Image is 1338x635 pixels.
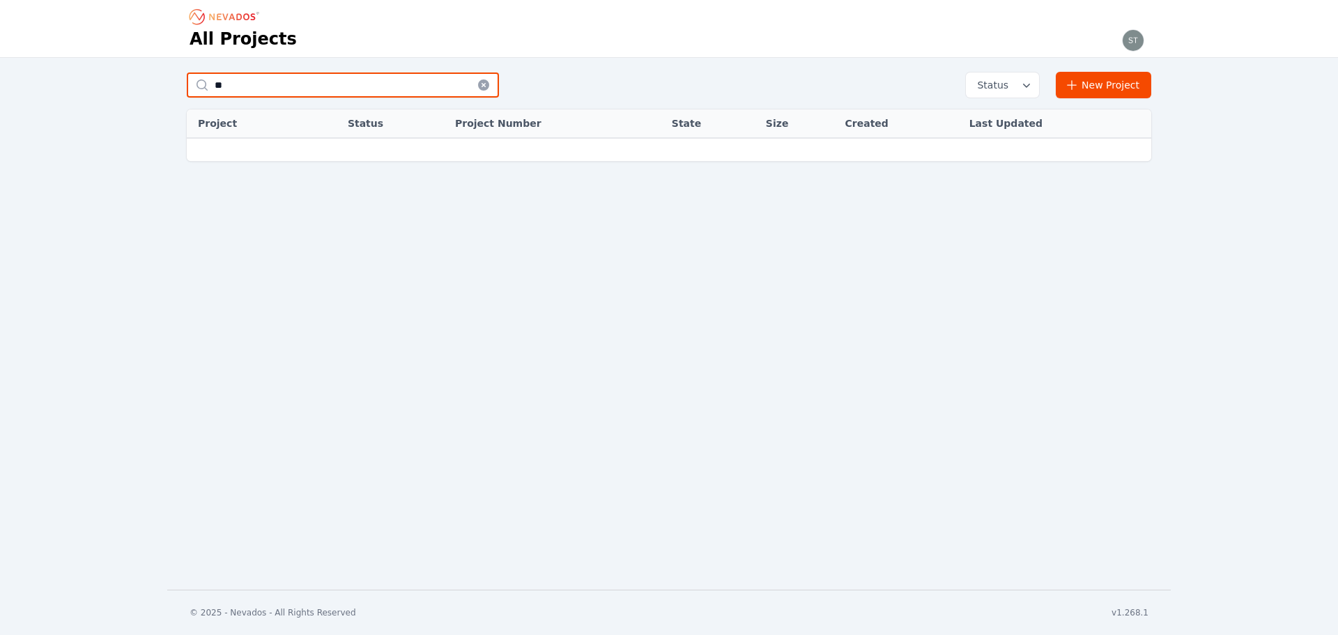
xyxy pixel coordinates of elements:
[665,109,759,138] th: State
[1112,607,1148,618] div: v1.268.1
[187,109,311,138] th: Project
[962,109,1151,138] th: Last Updated
[448,109,665,138] th: Project Number
[838,109,962,138] th: Created
[190,6,263,28] nav: Breadcrumb
[759,109,838,138] th: Size
[1056,72,1151,98] a: New Project
[1122,29,1144,52] img: steve.mustaro@nevados.solar
[341,109,448,138] th: Status
[966,72,1039,98] button: Status
[190,28,297,50] h1: All Projects
[971,78,1008,92] span: Status
[190,607,356,618] div: © 2025 - Nevados - All Rights Reserved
